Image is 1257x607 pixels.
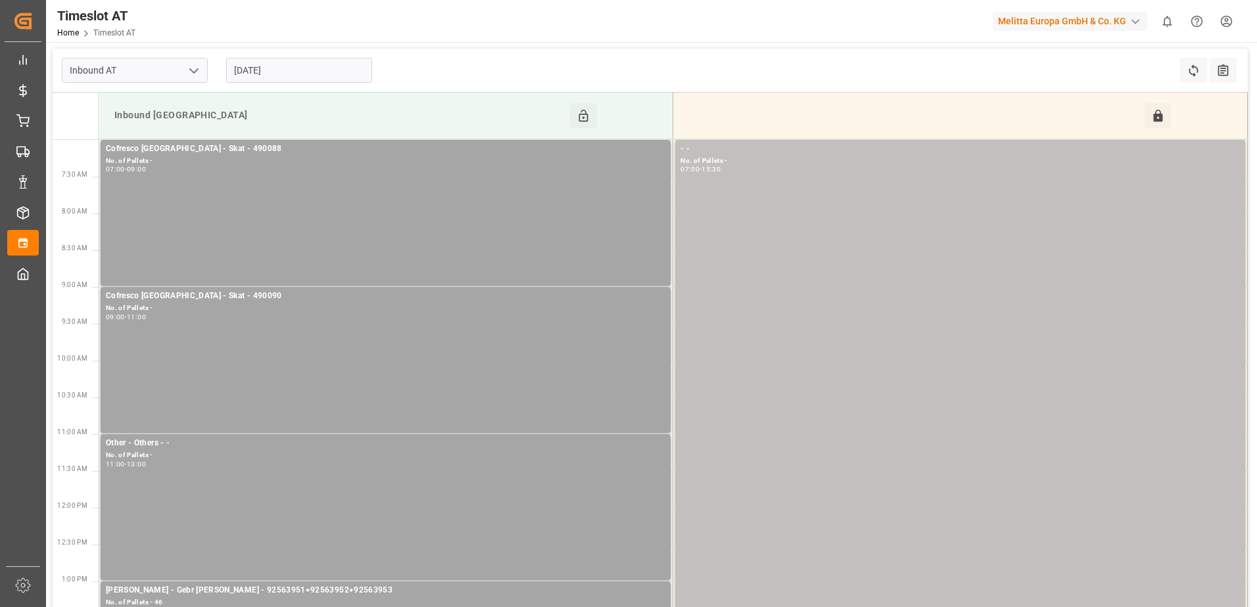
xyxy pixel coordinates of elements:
[57,539,87,546] span: 12:30 PM
[57,355,87,362] span: 10:00 AM
[62,281,87,288] span: 9:00 AM
[62,171,87,178] span: 7:30 AM
[127,461,146,467] div: 13:00
[183,60,203,81] button: open menu
[993,12,1147,31] div: Melitta Europa GmbH & Co. KG
[1182,7,1212,36] button: Help Center
[62,208,87,215] span: 8:00 AM
[127,314,146,320] div: 11:00
[109,103,570,128] div: Inbound [GEOGRAPHIC_DATA]
[680,156,1240,167] div: No. of Pallets -
[993,9,1152,34] button: Melitta Europa GmbH & Co. KG
[62,575,87,583] span: 1:00 PM
[57,392,87,399] span: 10:30 AM
[680,143,1240,156] div: - -
[701,166,721,172] div: 15:30
[226,58,372,83] input: DD-MM-YYYY
[106,437,665,450] div: Other - Others - -
[125,461,127,467] div: -
[106,584,665,597] div: [PERSON_NAME] - Gebr [PERSON_NAME] - 92563951+92563952+92563953
[106,314,125,320] div: 09:00
[106,290,665,303] div: Cofresco [GEOGRAPHIC_DATA] - Skat - 490090
[62,318,87,325] span: 9:30 AM
[57,502,87,509] span: 12:00 PM
[125,314,127,320] div: -
[127,166,146,172] div: 09:00
[106,156,665,167] div: No. of Pallets -
[106,450,665,461] div: No. of Pallets -
[106,143,665,156] div: Cofresco [GEOGRAPHIC_DATA] - Skat - 490088
[62,244,87,252] span: 8:30 AM
[57,28,79,37] a: Home
[106,166,125,172] div: 07:00
[106,303,665,314] div: No. of Pallets -
[125,166,127,172] div: -
[62,58,208,83] input: Type to search/select
[57,6,135,26] div: Timeslot AT
[1152,7,1182,36] button: show 0 new notifications
[57,428,87,436] span: 11:00 AM
[106,461,125,467] div: 11:00
[680,166,700,172] div: 07:00
[700,166,701,172] div: -
[57,465,87,472] span: 11:30 AM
